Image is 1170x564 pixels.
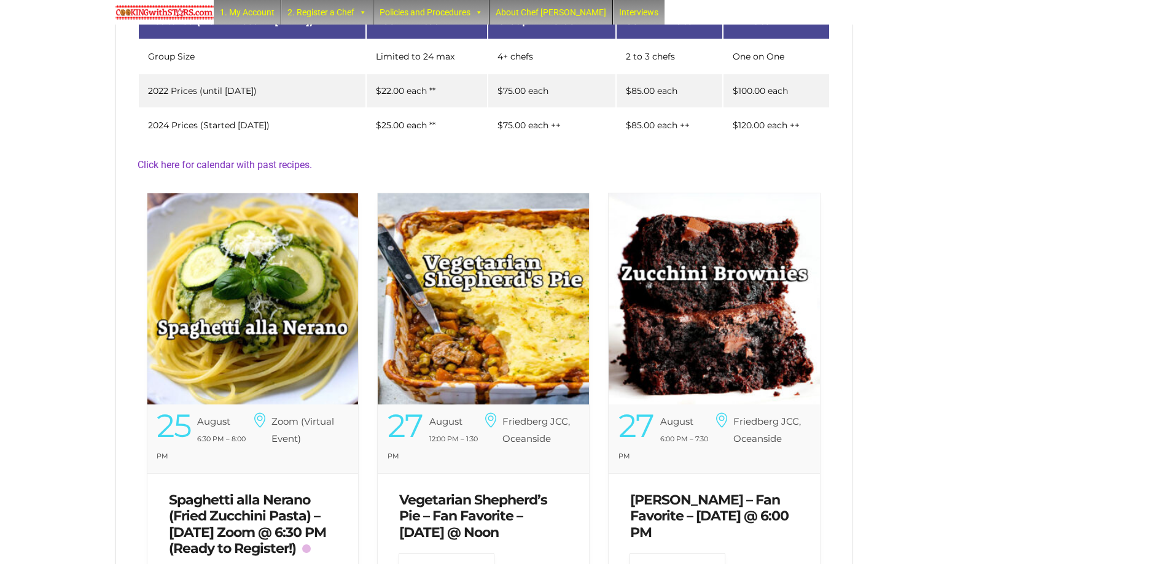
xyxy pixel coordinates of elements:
[733,413,801,447] h6: Friedberg JCC, Oceanside
[388,430,484,465] div: 12:00 PM – 1:30 PM
[138,159,312,171] a: Click here for calendar with past recipes.
[626,52,713,61] div: 2 to 3 chefs
[497,52,606,61] div: 4+ chefs
[618,430,715,465] div: 6:00 PM – 7:30 PM
[660,413,693,430] div: August
[148,121,357,129] div: 2024 Prices (Started [DATE])
[502,413,570,447] h6: Friedberg JCC, Oceanside
[376,52,477,61] div: Limited to 24 max
[399,492,547,541] a: Vegetarian Shepherd’s Pie – Fan Favorite – [DATE] @ Noon
[376,87,477,95] div: $22.00 each **
[115,5,214,20] img: Chef Paula's Cooking With Stars
[429,413,462,430] div: August
[157,430,253,465] div: 6:30 PM – 8:00 PM
[733,87,820,95] div: $100.00 each
[626,87,713,95] div: $85.00 each
[148,87,357,95] div: 2022 Prices (until [DATE])
[148,52,357,61] div: Group Size
[376,121,477,129] div: $25.00 each **
[618,413,653,438] div: 27
[169,492,326,557] a: Spaghetti alla Nerano (Fried Zucchini Pasta) – [DATE] Zoom @ 6:30 PM (Ready to Register!)
[626,121,713,129] div: $85.00 each ++
[733,52,820,61] div: One on One
[197,413,230,430] div: August
[733,121,820,129] div: $120.00 each ++
[157,413,190,438] div: 25
[497,121,606,129] div: $75.00 each ++
[388,413,423,438] div: 27
[271,413,334,447] h6: Zoom (Virtual Event)
[630,492,789,541] a: [PERSON_NAME] – Fan Favorite – [DATE] @ 6:00 PM
[497,87,606,95] div: $75.00 each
